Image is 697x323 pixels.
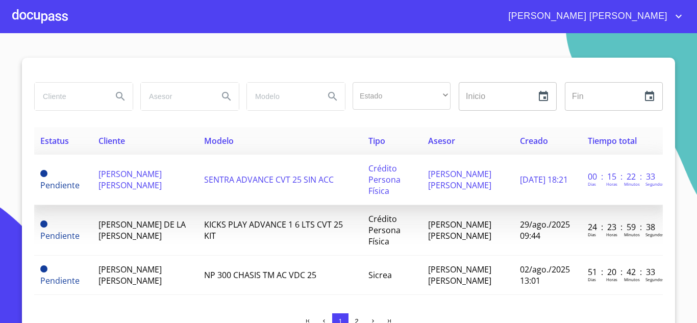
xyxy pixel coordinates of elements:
[520,174,568,185] span: [DATE] 18:21
[428,135,455,146] span: Asesor
[588,135,637,146] span: Tiempo total
[353,82,451,110] div: ​
[141,83,210,110] input: search
[645,277,664,282] p: Segundos
[108,84,133,109] button: Search
[520,135,548,146] span: Creado
[588,221,657,233] p: 24 : 23 : 59 : 38
[588,232,596,237] p: Dias
[624,181,640,187] p: Minutos
[98,219,186,241] span: [PERSON_NAME] DE LA [PERSON_NAME]
[520,264,570,286] span: 02/ago./2025 13:01
[368,213,401,247] span: Crédito Persona Física
[588,171,657,182] p: 00 : 15 : 22 : 33
[204,174,334,185] span: SENTRA ADVANCE CVT 25 SIN ACC
[588,277,596,282] p: Dias
[606,232,617,237] p: Horas
[588,266,657,278] p: 51 : 20 : 42 : 33
[624,277,640,282] p: Minutos
[40,230,80,241] span: Pendiente
[428,219,491,241] span: [PERSON_NAME] [PERSON_NAME]
[98,264,162,286] span: [PERSON_NAME] [PERSON_NAME]
[588,181,596,187] p: Dias
[204,135,234,146] span: Modelo
[428,264,491,286] span: [PERSON_NAME] [PERSON_NAME]
[645,181,664,187] p: Segundos
[501,8,673,24] span: [PERSON_NAME] [PERSON_NAME]
[428,168,491,191] span: [PERSON_NAME] [PERSON_NAME]
[501,8,685,24] button: account of current user
[368,135,385,146] span: Tipo
[40,170,47,177] span: Pendiente
[40,265,47,272] span: Pendiente
[40,180,80,191] span: Pendiente
[214,84,239,109] button: Search
[35,83,104,110] input: search
[204,269,316,281] span: NP 300 CHASIS TM AC VDC 25
[40,220,47,228] span: Pendiente
[520,219,570,241] span: 29/ago./2025 09:44
[368,269,392,281] span: Sicrea
[98,135,125,146] span: Cliente
[98,168,162,191] span: [PERSON_NAME] [PERSON_NAME]
[645,232,664,237] p: Segundos
[40,135,69,146] span: Estatus
[320,84,345,109] button: Search
[247,83,316,110] input: search
[368,163,401,196] span: Crédito Persona Física
[624,232,640,237] p: Minutos
[204,219,343,241] span: KICKS PLAY ADVANCE 1 6 LTS CVT 25 KIT
[606,181,617,187] p: Horas
[606,277,617,282] p: Horas
[40,275,80,286] span: Pendiente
